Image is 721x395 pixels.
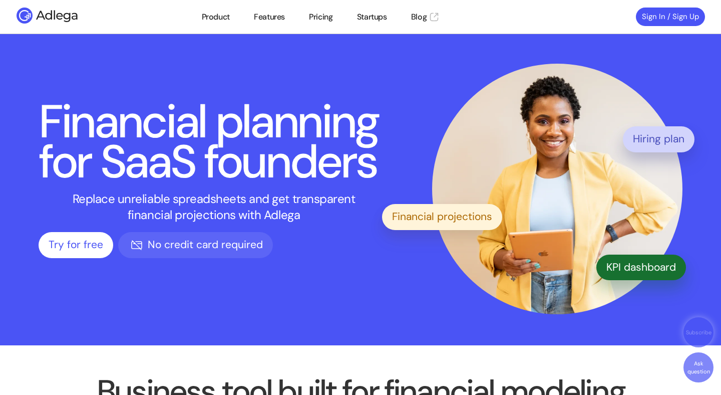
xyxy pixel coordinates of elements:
[596,255,686,281] div: KPI dashboard
[17,8,115,24] img: Adlega logo
[118,232,273,258] div: No credit card required
[411,11,440,23] a: Blog
[65,191,363,223] p: Replace unreliable spreadsheets and get transparent financial projections with Adlega
[382,204,502,230] div: Financial projections
[636,8,705,26] a: Sign In / Sign Up
[309,11,332,23] a: Pricing
[254,11,285,23] a: Features
[357,11,387,23] a: Startups
[202,11,230,23] a: Product
[623,126,694,152] div: Hiring plan
[39,102,389,182] h1: Financial planning for SaaS founders
[694,360,703,367] span: Ask
[687,368,710,375] span: question
[39,232,113,258] a: Try for free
